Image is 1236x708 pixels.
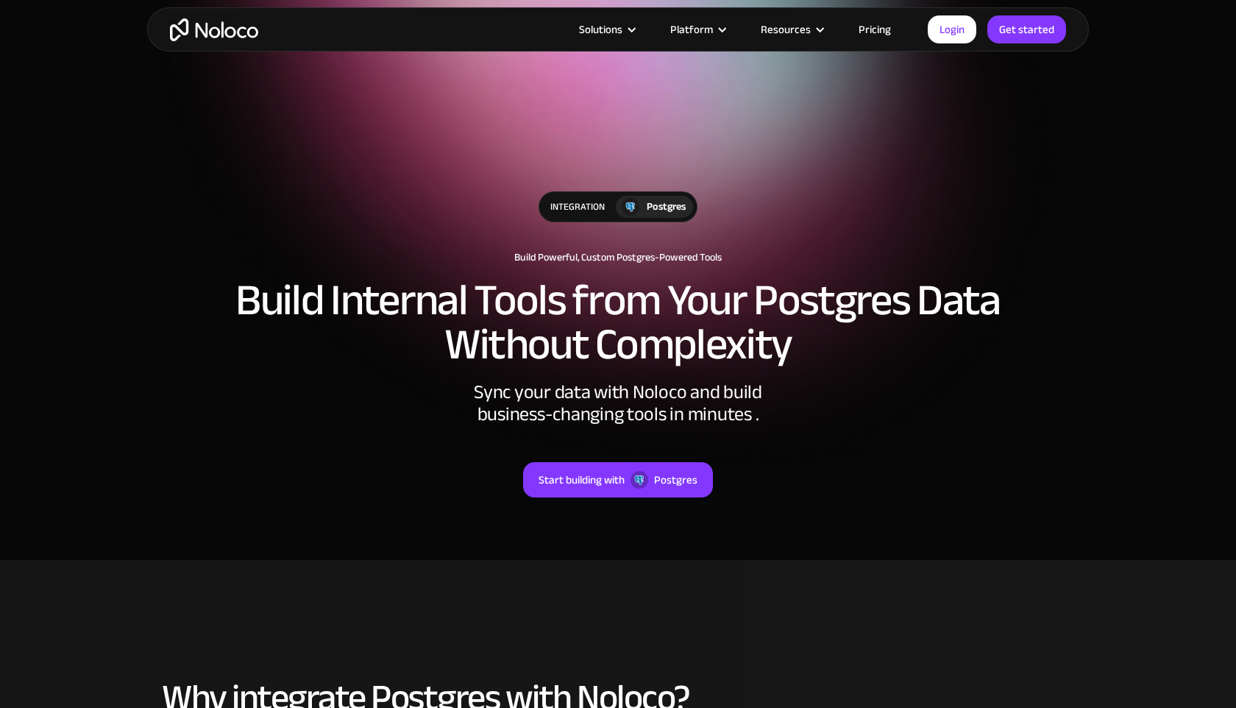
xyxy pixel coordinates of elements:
[539,470,625,489] div: Start building with
[561,20,652,39] div: Solutions
[579,20,622,39] div: Solutions
[652,20,742,39] div: Platform
[397,381,839,425] div: Sync your data with Noloco and build business-changing tools in minutes .
[761,20,811,39] div: Resources
[647,199,686,215] div: Postgres
[840,20,909,39] a: Pricing
[170,18,258,41] a: home
[162,278,1074,367] h2: Build Internal Tools from Your Postgres Data Without Complexity
[539,192,616,222] div: integration
[928,15,976,43] a: Login
[654,470,697,489] div: Postgres
[987,15,1066,43] a: Get started
[670,20,713,39] div: Platform
[162,252,1074,263] h1: Build Powerful, Custom Postgres-Powered Tools
[523,462,713,498] a: Start building withPostgres
[742,20,840,39] div: Resources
